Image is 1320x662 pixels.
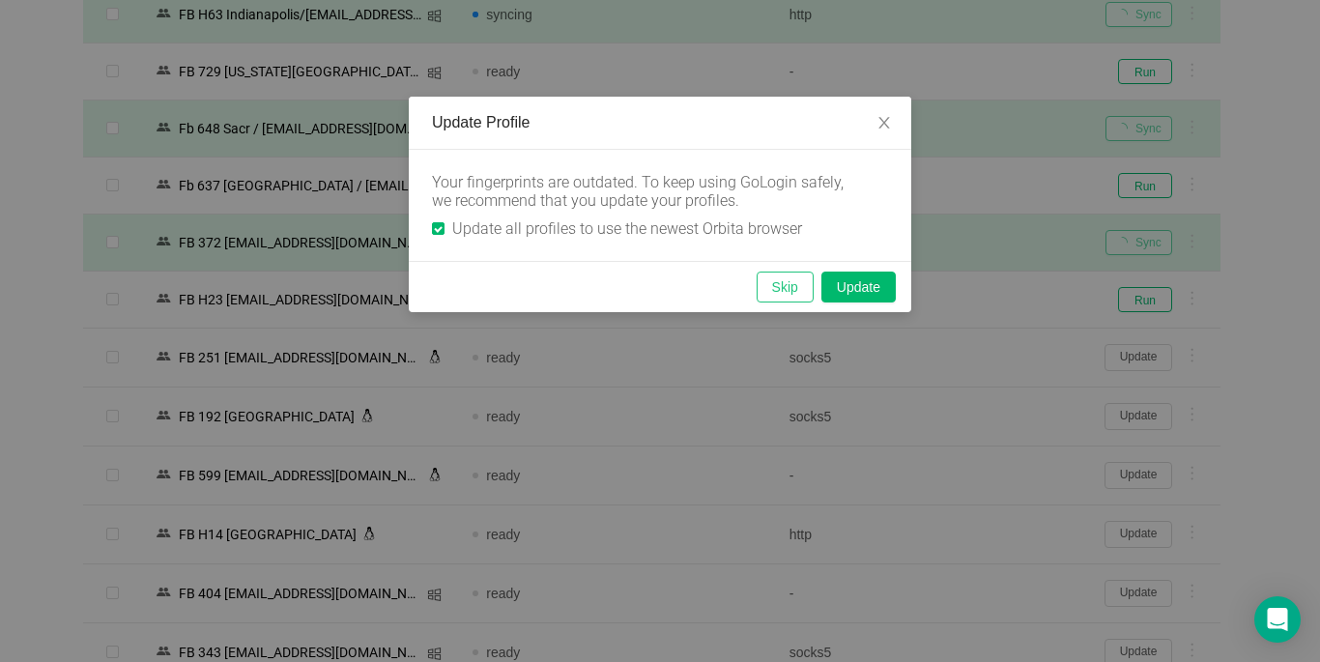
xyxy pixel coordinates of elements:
[432,112,888,133] div: Update Profile
[857,97,911,151] button: Close
[445,219,810,238] span: Update all profiles to use the newest Orbita browser
[821,272,896,302] button: Update
[1254,596,1301,643] div: Open Intercom Messenger
[757,272,814,302] button: Skip
[876,115,892,130] i: icon: close
[432,173,857,210] div: Your fingerprints are outdated. To keep using GoLogin safely, we recommend that you update your p...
